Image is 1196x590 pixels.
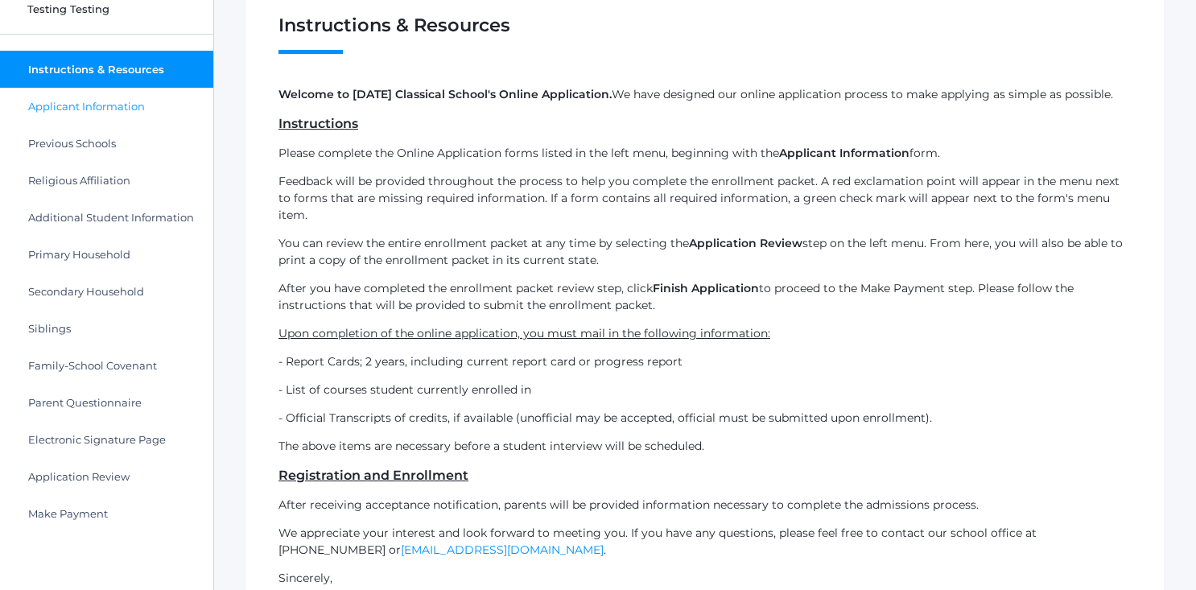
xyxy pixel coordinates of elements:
span: Parent Questionnaire [28,396,142,409]
p: You can review the entire enrollment packet at any time by selecting the step on the left menu. F... [278,235,1132,269]
p: Please complete the Online Application forms listed in the left menu, beginning with the form. [278,145,1132,162]
span: Application Review [28,470,130,483]
p: - List of courses student currently enrolled in [278,382,1132,398]
span: Secondary Household [28,285,144,298]
p: - Official Transcripts of credits, if available (unofficial may be accepted, official must be sub... [278,410,1132,427]
div: Testing Testing [27,2,213,18]
span: Additional Student Information [28,211,194,224]
u: Upon completion of the online application, you must mail in the following information: [278,326,770,340]
span: Siblings [28,322,71,335]
p: The above items are necessary before a student interview will be scheduled. [278,438,1132,455]
p: - Report Cards; 2 years, including current report card or progress report [278,353,1132,370]
a: [EMAIL_ADDRESS][DOMAIN_NAME] [401,543,604,557]
strong: Finish Application [653,281,759,295]
strong: Registration and Enrollment [278,468,468,483]
p: After receiving acceptance notification, parents will be provided information necessary to comple... [278,497,1132,514]
p: Sincerely, [278,570,1132,587]
h1: Instructions & Resources [278,15,1132,54]
p: After you have completed the enrollment packet review step, click to proceed to the Make Payment ... [278,280,1132,314]
p: Feedback will be provided throughout the process to help you complete the enrollment packet. A re... [278,173,1132,224]
p: We appreciate your interest and look forward to meeting you. If you have any questions, please fe... [278,525,1132,559]
span: Make Payment [28,507,108,520]
span: Primary Household [28,248,130,261]
span: Religious Affiliation [28,174,130,187]
strong: Instructions [278,116,358,131]
p: We have designed our online application process to make applying as simple as possible. [278,86,1132,103]
span: Applicant Information [28,100,145,113]
span: Instructions & Resources [28,63,164,76]
span: Family-School Covenant [28,359,157,372]
span: Electronic Signature Page [28,433,166,446]
strong: Welcome to [DATE] Classical School's Online Application. [278,87,612,101]
strong: Application Review [689,236,802,250]
span: Previous Schools [28,137,116,150]
strong: Applicant Information [779,146,909,160]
